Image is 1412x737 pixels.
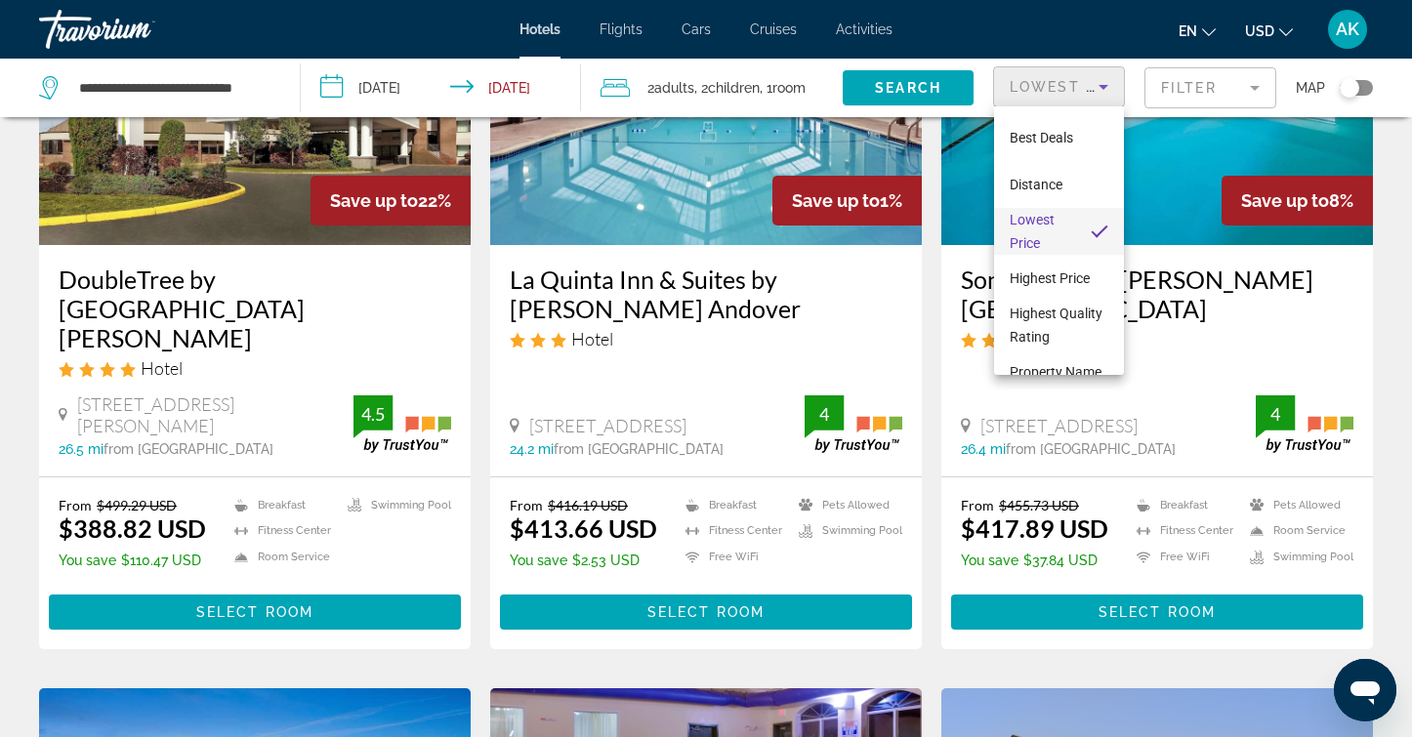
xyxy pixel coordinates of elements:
[1010,306,1102,345] span: Highest Quality Rating
[1010,177,1062,192] span: Distance
[994,106,1124,375] div: Sort by
[1010,130,1073,145] span: Best Deals
[1334,659,1396,721] iframe: Bouton de lancement de la fenêtre de messagerie
[1010,364,1101,380] span: Property Name
[1010,270,1090,286] span: Highest Price
[1010,212,1055,251] span: Lowest Price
